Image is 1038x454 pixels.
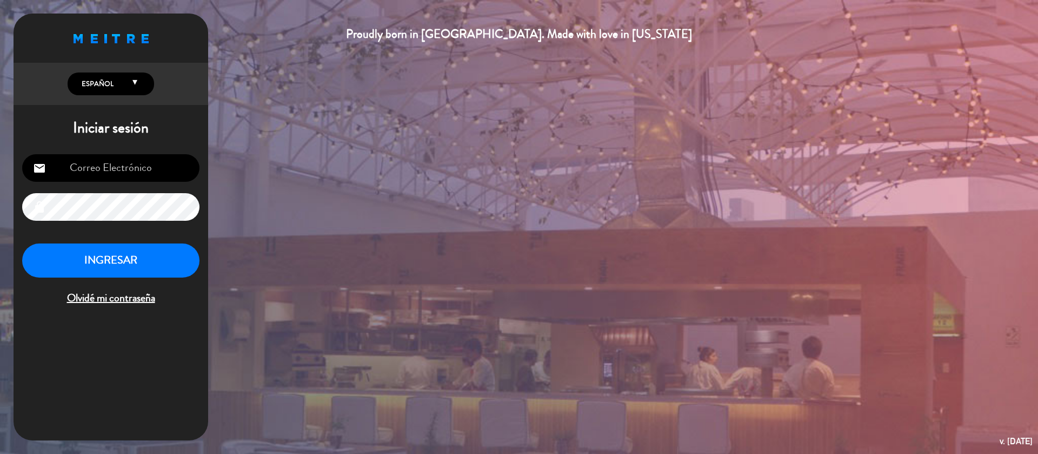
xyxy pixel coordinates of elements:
span: Olvidé mi contraseña [22,289,199,307]
div: v. [DATE] [1000,434,1033,449]
i: email [33,162,46,175]
span: Español [79,78,114,89]
button: INGRESAR [22,244,199,278]
input: Correo Electrónico [22,154,199,182]
h1: Iniciar sesión [14,119,208,137]
i: lock [33,201,46,214]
